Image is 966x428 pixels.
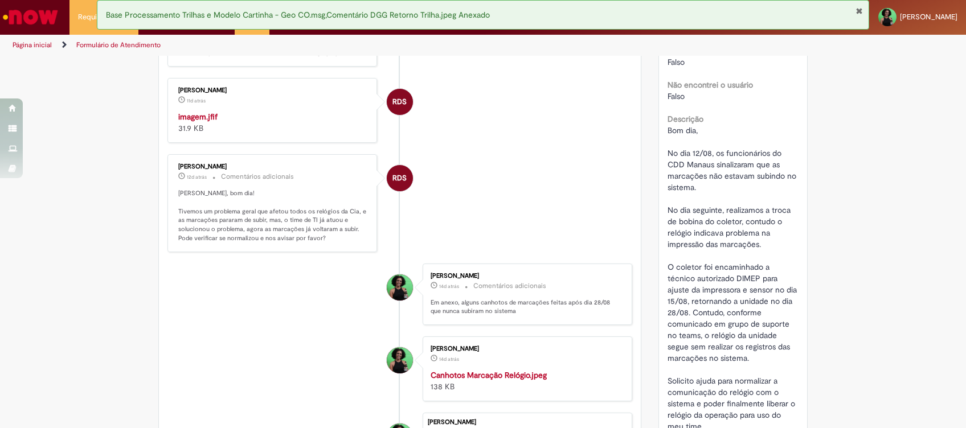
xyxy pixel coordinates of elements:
img: ServiceNow [1,6,60,28]
span: Falso [668,91,685,101]
time: 18/09/2025 10:29:16 [187,174,207,180]
div: 138 KB [431,369,620,392]
b: Não encontrei o usuário [668,80,753,90]
span: RDS [392,88,407,116]
time: 15/09/2025 17:10:00 [439,356,459,363]
span: 14d atrás [439,283,459,290]
div: Fernanda Gabriela De Oliveira Benedito [387,347,413,373]
span: 12d atrás [187,174,207,180]
a: Canhotos Marcação Relógio.jpeg [431,370,547,380]
span: [PERSON_NAME] [900,12,957,22]
b: Descrição [668,114,703,124]
div: [PERSON_NAME] [431,273,620,279]
ul: Trilhas de página [9,35,636,56]
div: [PERSON_NAME] [428,419,626,426]
p: [PERSON_NAME], bom dia! Tivemos um problema geral que afetou todos os relógios da Cia, e as marca... [178,189,368,242]
span: Base Processamento Trilhas e Modelo Cartinha - Geo CO.msg,Comentário DGG Retorno Trilha.jpeg Anexado [106,10,490,20]
span: Requisições [78,11,118,23]
p: Em anexo, alguns canhotos de marcações feitas após dia 28/08 que nunca subiram no sistema [431,298,620,316]
time: 15/09/2025 17:10:21 [439,283,459,290]
div: Fernanda Gabriela De Oliveira Benedito [387,274,413,301]
span: RDS [392,164,407,192]
span: 14d atrás [439,356,459,363]
small: Comentários adicionais [221,172,294,182]
span: 11d atrás [187,97,206,104]
small: Comentários adicionais [473,281,546,291]
div: [PERSON_NAME] [431,345,620,352]
a: Página inicial [13,40,52,50]
div: Raquel De Souza [387,89,413,115]
a: Formulário de Atendimento [76,40,161,50]
time: 18/09/2025 14:14:36 [187,97,206,104]
b: All clocking tasks completed? [668,46,772,56]
button: Fechar Notificação [856,6,863,15]
div: [PERSON_NAME] [178,163,368,170]
span: Falso [668,57,685,67]
div: Raquel De Souza [387,165,413,191]
div: 31.9 KB [178,111,368,134]
a: imagem.jfif [178,112,218,122]
div: [PERSON_NAME] [178,87,368,94]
